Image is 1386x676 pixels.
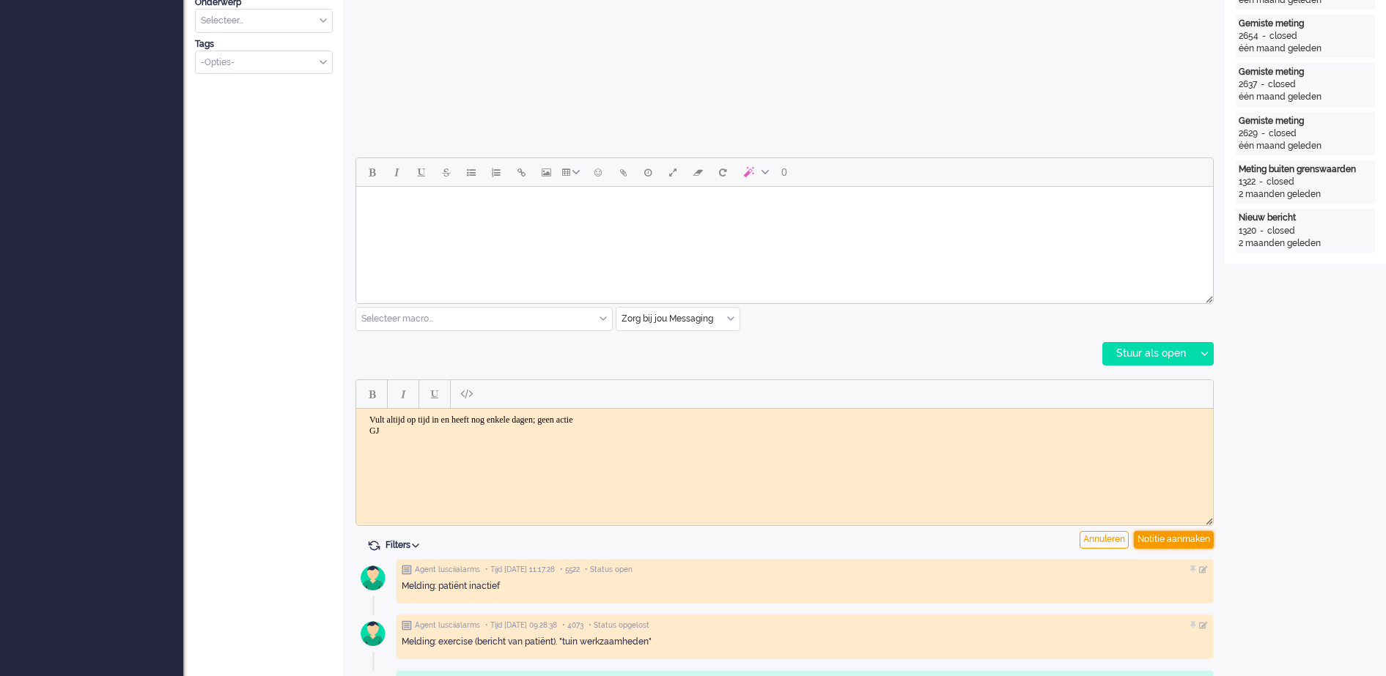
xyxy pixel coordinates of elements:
div: één maand geleden [1239,91,1372,103]
span: • Tijd [DATE] 09:28:38 [485,620,557,631]
div: 2 maanden geleden [1239,188,1372,201]
div: Nieuw bericht [1239,212,1372,224]
button: Table [559,160,586,185]
div: closed [1269,127,1297,140]
div: Tags [195,38,333,51]
button: Fullscreen [660,160,685,185]
div: Melding: patiënt inactief [402,580,1208,593]
span: • Status open [585,565,633,575]
div: één maand geleden [1239,140,1372,152]
button: Italic [391,382,416,406]
div: 1320 [1239,225,1256,237]
button: 0 [775,160,794,185]
div: closed [1268,78,1296,91]
button: Italic [384,160,409,185]
span: Agent lusciialarms [415,565,480,575]
div: Meting buiten grenswaarden [1239,163,1372,176]
img: ic_note_grey.svg [402,620,412,631]
span: Filters [386,540,424,550]
button: Bullet list [459,160,484,185]
button: AI [735,160,775,185]
div: Select Tags [195,51,333,75]
div: - [1258,30,1269,42]
div: closed [1267,176,1294,188]
div: - [1257,78,1268,91]
div: 2629 [1239,127,1258,140]
button: Bold [359,382,384,406]
img: ic_note_grey.svg [402,565,412,575]
div: 1322 [1239,176,1256,188]
div: Notitie aanmaken [1134,531,1214,549]
span: • Status opgelost [589,620,649,631]
div: closed [1269,30,1297,42]
div: - [1256,225,1267,237]
div: Resize [1201,290,1213,303]
span: • 4073 [562,620,583,631]
div: Melding: exercise (bericht van patiënt). "tuin werkzaamheden" [402,636,1208,648]
div: 2637 [1239,78,1257,91]
div: Annuleren [1080,531,1129,549]
img: avatar [355,615,391,652]
img: avatar [355,560,391,596]
div: 2 maanden geleden [1239,237,1372,250]
button: Reset content [710,160,735,185]
div: Stuur als open [1103,343,1195,365]
button: Delay message [635,160,660,185]
iframe: Rich Text Area [356,187,1213,290]
div: één maand geleden [1239,42,1372,55]
button: Strikethrough [434,160,459,185]
iframe: Rich Text Area [356,409,1213,512]
button: Insert/edit link [509,160,534,185]
button: Emoticons [586,160,611,185]
button: Insert/edit image [534,160,559,185]
div: Gemiste meting [1239,18,1372,30]
button: Underline [409,160,434,185]
div: Gemiste meting [1239,115,1372,127]
button: Underline [422,382,447,406]
span: 0 [781,166,787,178]
button: Add attachment [611,160,635,185]
button: Clear formatting [685,160,710,185]
span: Agent lusciialarms [415,620,480,631]
div: closed [1267,225,1295,237]
button: Numbered list [484,160,509,185]
div: Resize [1201,512,1213,525]
div: - [1256,176,1267,188]
div: - [1258,127,1269,140]
span: • 5522 [560,565,580,575]
button: Paste plain text [454,382,479,406]
button: Bold [359,160,384,185]
div: Gemiste meting [1239,66,1372,78]
div: 2654 [1239,30,1258,42]
span: • Tijd [DATE] 11:17:28 [485,565,555,575]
